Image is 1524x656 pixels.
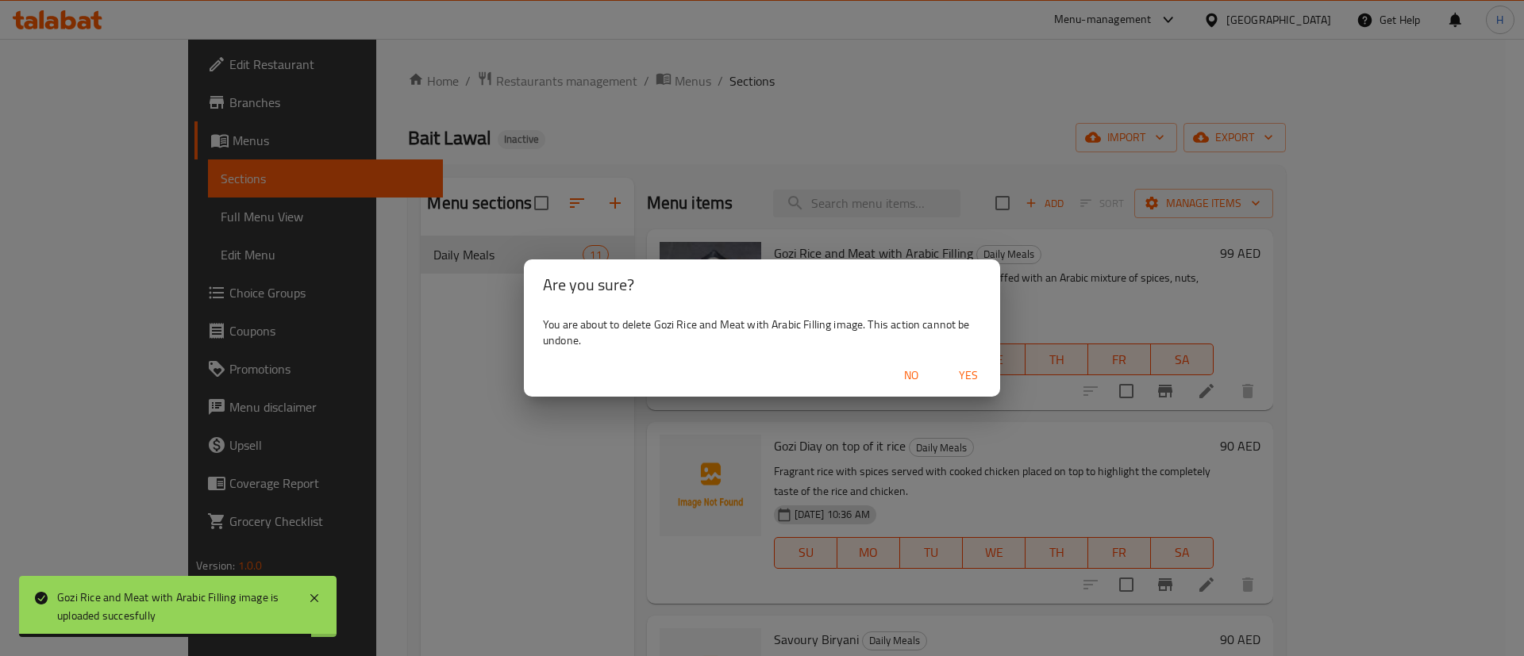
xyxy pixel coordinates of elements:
[892,366,930,386] span: No
[943,361,994,390] button: Yes
[543,272,981,297] h2: Are you sure?
[524,310,1000,355] div: You are about to delete Gozi Rice and Meat with Arabic Filling image. This action cannot be undone.
[886,361,937,390] button: No
[57,589,292,624] div: Gozi Rice and Meat with Arabic Filling image is uploaded succesfully
[949,366,987,386] span: Yes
